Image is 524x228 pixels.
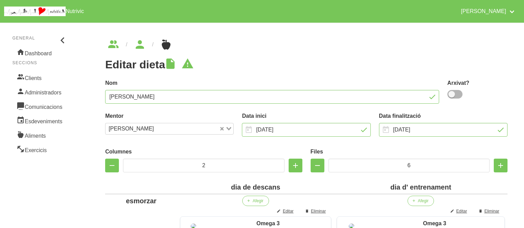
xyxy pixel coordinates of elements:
button: Afegir [408,196,434,206]
img: company_logo [4,7,66,16]
label: Mentor [105,112,234,120]
button: Editar [272,206,299,216]
a: Clients [12,70,68,84]
div: dia d' entrenament [337,182,505,192]
div: dia de descans [180,182,332,192]
span: Eliminar [484,208,499,214]
button: Eliminar [474,206,505,216]
a: Exercicis [12,142,68,157]
a: Aliments [12,128,68,142]
span: Editar [283,208,293,214]
span: Afegir [418,198,428,204]
a: Dashboard [12,45,68,60]
span: Afegir [253,198,263,204]
span: [PERSON_NAME] [107,125,156,133]
h1: Editar dieta [105,58,508,71]
button: Afegir [242,196,269,206]
label: Files [311,148,508,156]
p: Seccions [12,60,68,66]
button: Clear Selected [220,126,224,132]
span: Omega 3 [256,220,280,226]
button: Editar [446,206,472,216]
label: Data inici [242,112,370,120]
span: Omega 3 [423,220,446,226]
button: Eliminar [301,206,331,216]
label: Nom [105,79,439,87]
nav: breadcrumbs [105,39,508,50]
div: esmorzar [108,196,174,206]
a: Administradors [12,84,68,99]
label: Columnes [105,148,302,156]
a: Comunicacions [12,99,68,113]
p: General [12,35,68,41]
a: Esdeveniments [12,113,68,128]
input: Search for option [156,125,219,133]
a: [PERSON_NAME] [457,3,520,20]
label: Arxivat? [447,79,508,87]
div: Search for option [105,123,234,135]
span: Editar [456,208,467,214]
span: Eliminar [311,208,326,214]
label: Data finalització [379,112,508,120]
